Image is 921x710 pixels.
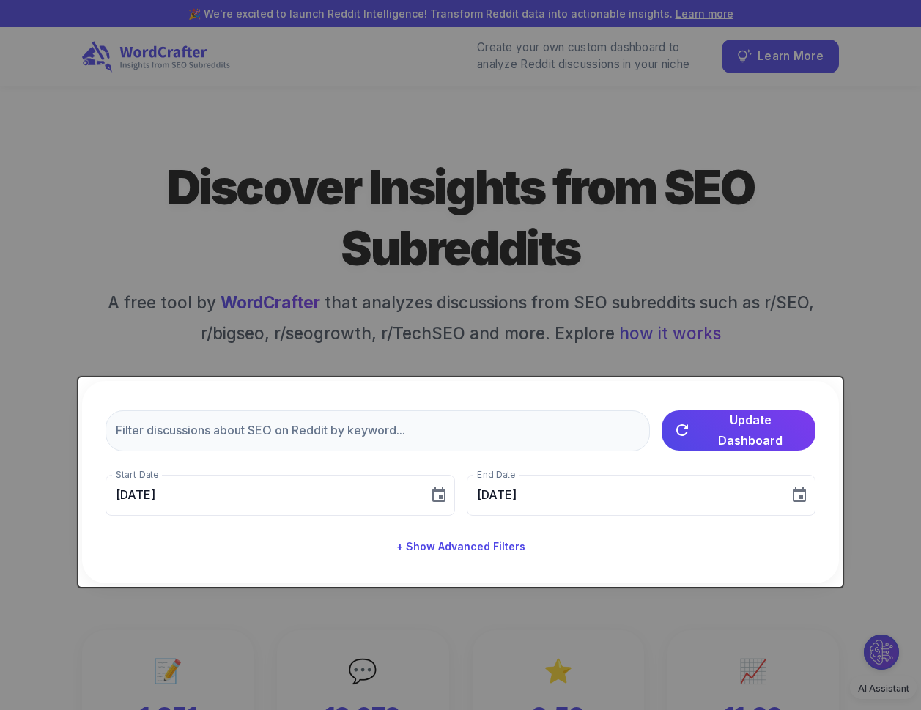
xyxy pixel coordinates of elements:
[697,410,804,451] span: Update Dashboard
[467,475,780,516] input: MM/DD/YYYY
[391,533,531,561] button: + Show Advanced Filters
[106,475,418,516] input: MM/DD/YYYY
[106,410,650,451] input: Filter discussions about SEO on Reddit by keyword...
[477,468,515,481] label: End Date
[116,468,158,481] label: Start Date
[785,481,814,510] button: Choose date, selected date is Sep 9, 2025
[424,481,454,510] button: Choose date, selected date is Aug 10, 2025
[662,410,815,451] button: Update Dashboard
